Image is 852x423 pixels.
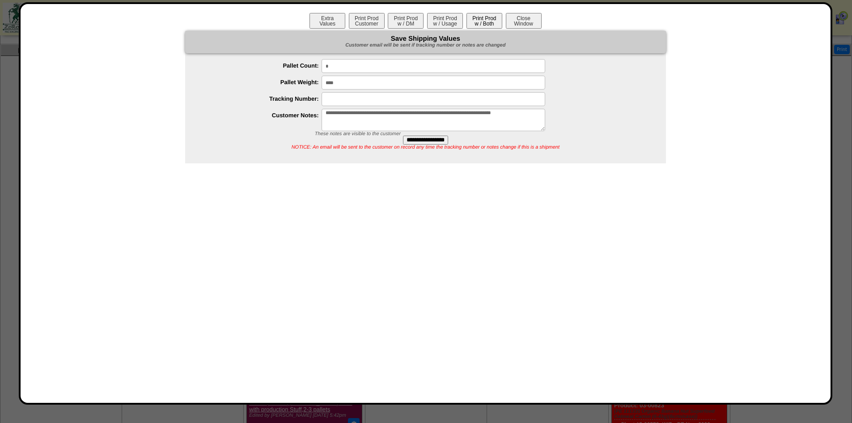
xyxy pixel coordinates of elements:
button: ExtraValues [309,13,345,29]
button: Print Prodw / DM [388,13,424,29]
label: Tracking Number: [203,95,322,102]
button: CloseWindow [506,13,542,29]
button: Print Prodw / Usage [427,13,463,29]
button: Print Prodw / Both [466,13,502,29]
label: Pallet Count: [203,62,322,69]
span: NOTICE: An email will be sent to the customer on record any time the tracking number or notes cha... [292,145,560,150]
a: CloseWindow [505,20,543,27]
span: These notes are visible to the customer [315,131,401,137]
div: Customer email will be sent if tracking number or notes are changed [185,42,666,49]
label: Customer Notes: [203,112,322,119]
label: Pallet Weight: [203,79,322,85]
div: Save Shipping Values [185,31,666,53]
button: Print ProdCustomer [349,13,385,29]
